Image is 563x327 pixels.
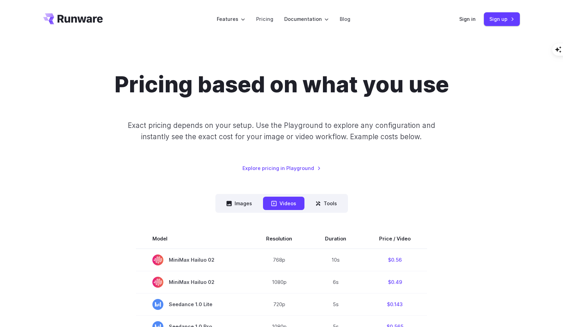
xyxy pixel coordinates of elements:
p: Exact pricing depends on your setup. Use the Playground to explore any configuration and instantl... [115,120,448,143]
span: MiniMax Hailuo 02 [152,254,233,265]
th: Resolution [250,229,309,248]
td: 10s [309,249,363,271]
span: MiniMax Hailuo 02 [152,277,233,288]
td: 5s [309,293,363,315]
a: Sign up [484,12,520,26]
td: 768p [250,249,309,271]
button: Videos [263,197,304,210]
th: Duration [309,229,363,248]
th: Model [136,229,250,248]
td: $0.49 [363,271,427,293]
h1: Pricing based on what you use [114,71,449,98]
span: Seedance 1.0 Lite [152,299,233,310]
td: $0.143 [363,293,427,315]
td: 6s [309,271,363,293]
a: Blog [340,15,350,23]
button: Images [218,197,260,210]
a: Explore pricing in Playground [242,164,321,172]
button: Tools [307,197,345,210]
th: Price / Video [363,229,427,248]
td: $0.56 [363,249,427,271]
td: 720p [250,293,309,315]
label: Features [217,15,245,23]
a: Go to / [43,13,103,24]
td: 1080p [250,271,309,293]
a: Sign in [459,15,476,23]
a: Pricing [256,15,273,23]
label: Documentation [284,15,329,23]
